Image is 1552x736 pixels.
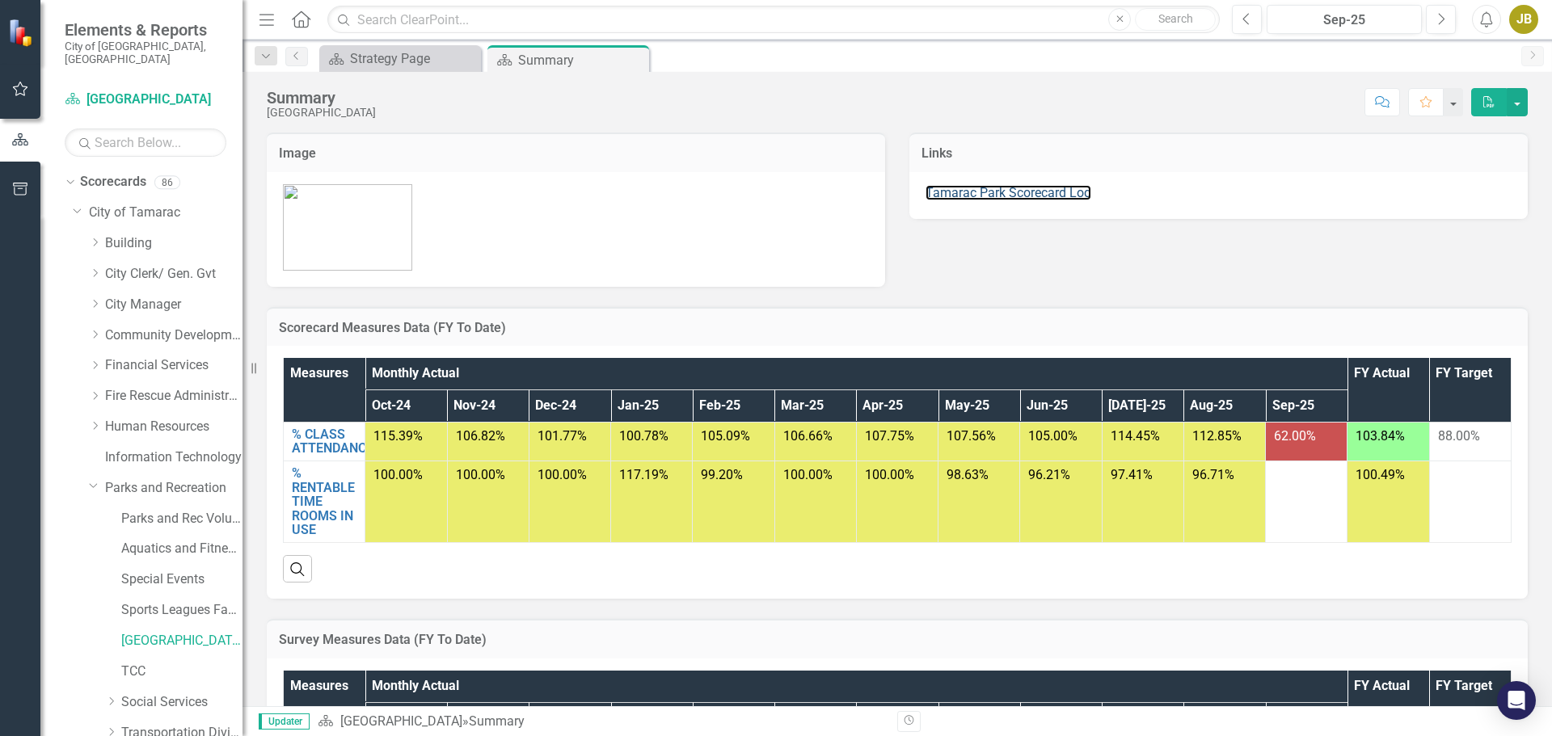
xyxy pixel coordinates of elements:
h3: Survey Measures Data (FY To Date) [279,633,1516,647]
a: City of Tamarac [89,204,242,222]
a: [GEOGRAPHIC_DATA] [340,713,462,729]
a: [GEOGRAPHIC_DATA] [121,632,242,650]
a: TCC [121,662,242,681]
span: 100.00% [783,467,833,482]
a: Building [105,234,242,253]
button: JB [1509,5,1538,34]
div: Strategy Page [350,48,477,69]
span: 105.09% [701,428,750,444]
div: Summary [267,89,376,107]
img: ClearPoint Strategy [8,18,36,46]
button: Sep-25 [1267,5,1422,34]
a: Social Services [121,693,242,712]
a: [GEOGRAPHIC_DATA] [65,90,226,109]
a: Fire Rescue Administration [105,387,242,406]
span: 96.71% [1192,467,1234,482]
span: 100.00% [865,467,914,482]
td: Double-Click to Edit Right Click for Context Menu [284,461,365,543]
span: 115.39% [373,428,423,444]
a: City Manager [105,296,242,314]
small: City of [GEOGRAPHIC_DATA], [GEOGRAPHIC_DATA] [65,40,226,66]
h3: Scorecard Measures Data (FY To Date) [279,321,1516,335]
input: Search ClearPoint... [327,6,1220,34]
span: 114.45% [1111,428,1160,444]
span: 88.00% [1438,428,1480,444]
span: 106.66% [783,428,833,444]
a: Human Resources [105,418,242,436]
a: Information Technology [105,448,242,467]
a: Financial Services [105,356,242,375]
a: Scorecards [80,173,146,191]
input: Search Below... [65,128,226,157]
div: [GEOGRAPHIC_DATA] [267,107,376,119]
span: 96.21% [1028,467,1070,482]
span: 100.49% [1356,467,1405,482]
span: 100.00% [538,467,587,482]
span: 105.00% [1028,428,1078,444]
a: Special Events [121,570,242,589]
span: Search [1158,12,1193,25]
div: 86 [154,175,180,189]
span: 106.82% [456,428,505,444]
div: Sep-25 [1272,11,1416,30]
span: 62.00% [1274,428,1316,444]
span: 100.78% [619,428,668,444]
h3: Links [921,146,1516,161]
h3: Image [279,146,873,161]
a: Community Development [105,326,242,345]
a: Aquatics and Fitness Center [121,540,242,558]
span: Elements & Reports [65,20,226,40]
span: 112.85% [1192,428,1242,444]
span: 107.56% [947,428,996,444]
div: Summary [518,50,645,70]
a: Tamarac Park Scorecard Log [926,185,1091,200]
span: 100.00% [456,467,505,482]
span: 107.75% [865,428,914,444]
a: Strategy Page [323,48,477,69]
span: 117.19% [619,467,668,482]
button: Search [1135,8,1216,31]
span: 99.20% [701,467,743,482]
span: Updater [259,713,310,730]
a: Parks and Recreation [105,479,242,498]
span: 97.41% [1111,467,1153,482]
div: Open Intercom Messenger [1497,681,1536,720]
div: Summary [469,713,525,729]
a: % CLASS ATTENDANCE [292,427,373,456]
a: Sports Leagues Facilities Fields [121,601,242,620]
a: City Clerk/ Gen. Gvt [105,265,242,284]
span: 98.63% [947,467,989,482]
td: Double-Click to Edit Right Click for Context Menu [284,422,365,461]
a: % RENTABLE TIME ROOMS IN USE [292,466,356,537]
a: Parks and Rec Volunteers [121,510,242,528]
div: » [318,713,885,731]
span: 101.77% [538,428,587,444]
span: 103.84% [1356,428,1405,444]
span: 100.00% [373,467,423,482]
